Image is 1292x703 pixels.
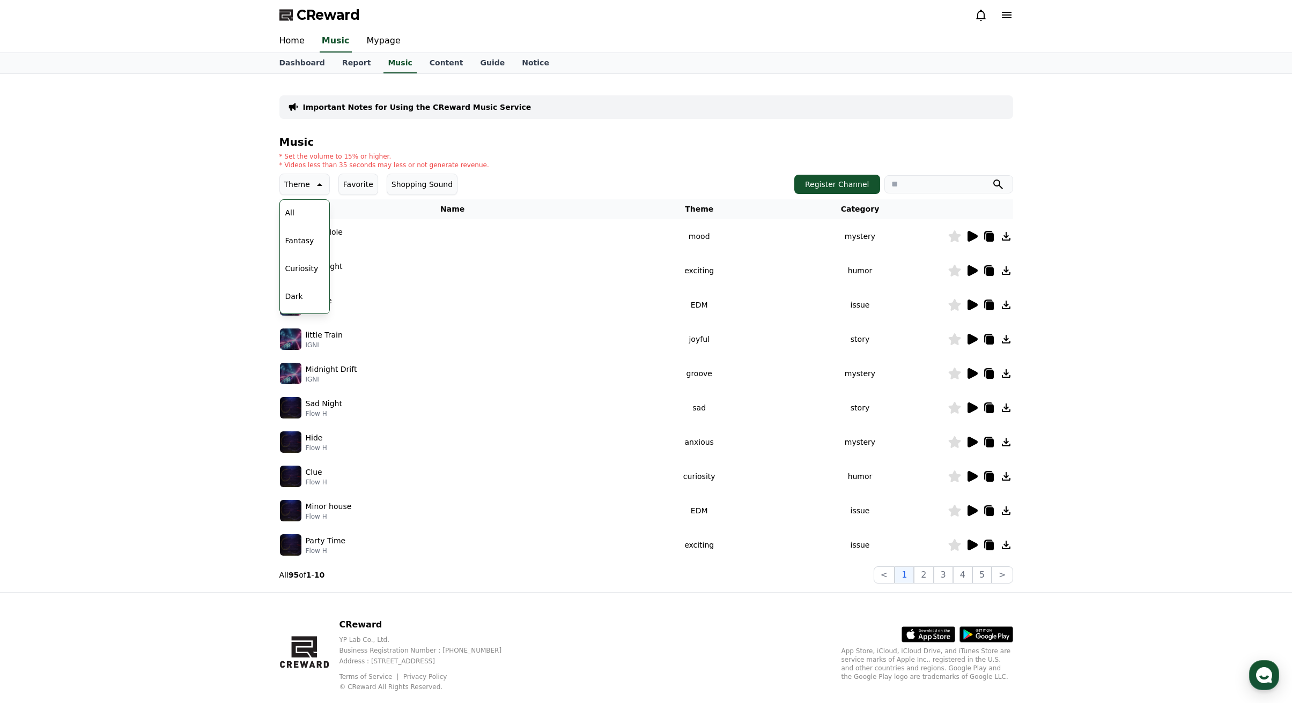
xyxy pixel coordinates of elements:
p: Midnight Drift [306,364,357,375]
button: Register Channel [794,175,880,194]
td: issue [772,288,947,322]
a: Messages [71,340,138,367]
p: Party Time [306,535,346,547]
p: IGNI [306,341,343,349]
td: exciting [626,253,773,288]
p: Minor house [306,501,352,512]
td: story [772,322,947,356]
span: Settings [159,356,185,364]
button: < [874,566,895,584]
a: Content [421,53,472,73]
img: music [280,466,301,487]
a: Privacy Policy [403,673,447,680]
th: Category [772,199,947,219]
p: IGNI [306,375,357,384]
td: mood [626,219,773,253]
button: All [281,201,299,225]
a: Dashboard [271,53,334,73]
p: Sad Night [306,398,342,409]
span: Home [27,356,46,364]
img: music [280,328,301,350]
button: Curiosity [281,257,323,280]
th: Name [279,199,626,219]
a: Music [383,53,416,73]
img: music [280,363,301,384]
img: music [280,534,301,556]
td: mystery [772,219,947,253]
button: 5 [972,566,992,584]
td: joyful [626,322,773,356]
p: App Store, iCloud, iCloud Drive, and iTunes Store are service marks of Apple Inc., registered in ... [841,647,1013,681]
a: Settings [138,340,206,367]
a: Music [320,30,352,53]
strong: 95 [289,571,299,579]
a: Home [271,30,313,53]
button: 2 [914,566,933,584]
td: EDM [626,288,773,322]
button: 3 [934,566,953,584]
button: Shopping Sound [387,174,457,195]
button: 4 [953,566,972,584]
p: CReward [339,618,519,631]
td: issue [772,528,947,562]
button: 1 [895,566,914,584]
p: * Set the volume to 15% or higher. [279,152,489,161]
a: Terms of Service [339,673,400,680]
p: All of - [279,570,325,580]
span: CReward [297,6,360,24]
a: Report [334,53,380,73]
p: little Train [306,330,343,341]
a: Home [3,340,71,367]
td: issue [772,493,947,528]
p: Hide [306,432,323,444]
td: story [772,391,947,425]
img: music [280,431,301,453]
strong: 10 [314,571,324,579]
p: YP Lab Co., Ltd. [339,635,519,644]
button: Fantasy [281,229,319,252]
button: Favorite [338,174,378,195]
a: Notice [513,53,558,73]
td: groove [626,356,773,391]
p: Moonlight [306,261,343,272]
img: music [280,397,301,418]
img: music [280,500,301,521]
td: curiosity [626,459,773,493]
h4: Music [279,136,1013,148]
a: CReward [279,6,360,24]
td: anxious [626,425,773,459]
strong: 1 [306,571,312,579]
a: Important Notes for Using the CReward Music Service [303,102,531,113]
td: mystery [772,356,947,391]
p: Flow H [306,478,327,487]
a: Mypage [358,30,409,53]
td: humor [772,253,947,288]
td: EDM [626,493,773,528]
p: Flow H [306,409,342,418]
button: > [992,566,1013,584]
td: exciting [626,528,773,562]
p: © CReward All Rights Reserved. [339,683,519,691]
button: Theme [279,174,330,195]
p: Theme [284,177,310,192]
th: Theme [626,199,773,219]
a: Guide [471,53,513,73]
p: Flow H [306,512,352,521]
button: Dark [281,285,307,308]
p: Business Registration Number : [PHONE_NUMBER] [339,646,519,655]
p: * Videos less than 35 seconds may less or not generate revenue. [279,161,489,169]
td: mystery [772,425,947,459]
p: Flow H [306,444,327,452]
td: humor [772,459,947,493]
td: sad [626,391,773,425]
span: Messages [89,356,121,365]
p: Clue [306,467,322,478]
p: Address : [STREET_ADDRESS] [339,657,519,665]
p: Flow H [306,547,346,555]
